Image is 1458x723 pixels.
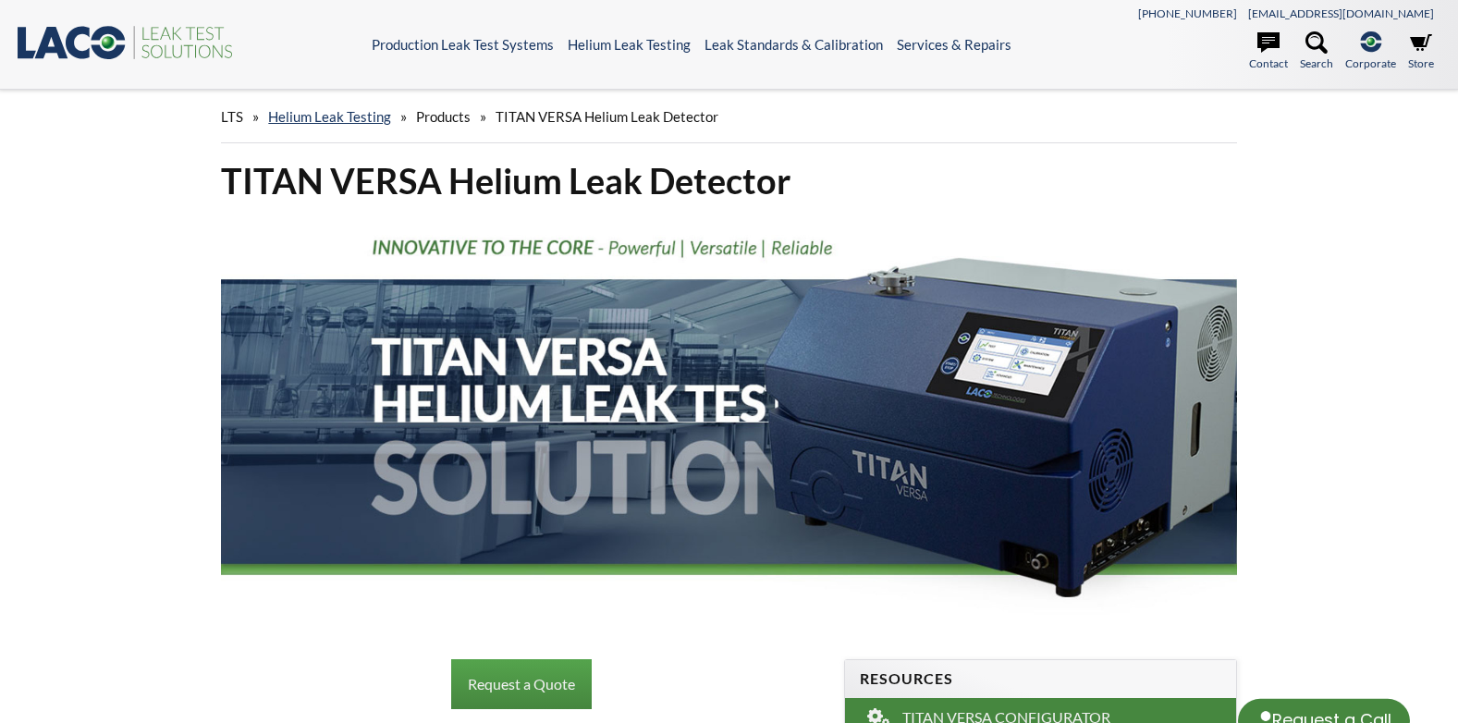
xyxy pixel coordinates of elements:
[1138,6,1237,20] a: [PHONE_NUMBER]
[897,36,1011,53] a: Services & Repairs
[221,91,1236,143] div: » » »
[416,108,471,125] span: Products
[860,669,1221,689] h4: Resources
[1408,31,1434,72] a: Store
[372,36,554,53] a: Production Leak Test Systems
[451,659,592,709] a: Request a Quote
[221,108,243,125] span: LTS
[1248,6,1434,20] a: [EMAIL_ADDRESS][DOMAIN_NAME]
[568,36,691,53] a: Helium Leak Testing
[268,108,391,125] a: Helium Leak Testing
[704,36,883,53] a: Leak Standards & Calibration
[1300,31,1333,72] a: Search
[221,158,1236,203] h1: TITAN VERSA Helium Leak Detector
[496,108,718,125] span: TITAN VERSA Helium Leak Detector
[1249,31,1288,72] a: Contact
[1345,55,1396,72] span: Corporate
[221,218,1236,624] img: TITAN VERSA Helium Leak Test Solutions header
